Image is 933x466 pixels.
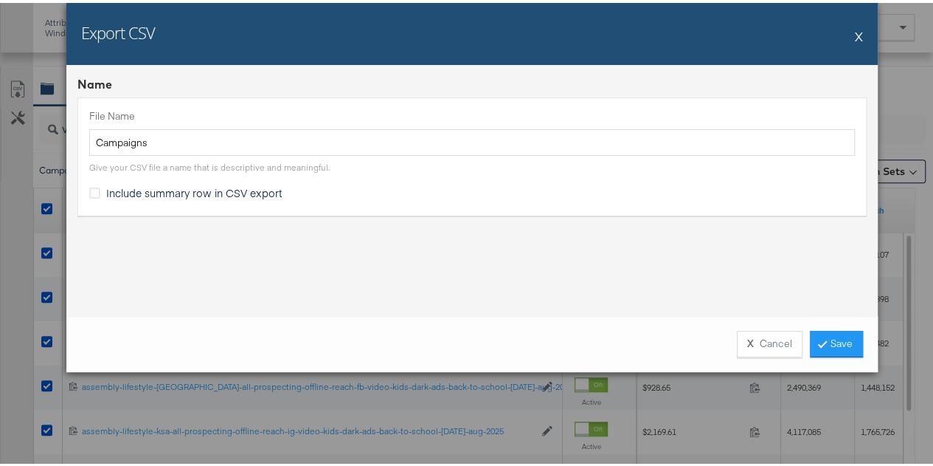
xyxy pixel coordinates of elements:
div: Name [77,73,867,90]
button: X [855,18,863,48]
button: XCancel [737,328,802,354]
span: Include summary row in CSV export [106,182,282,197]
a: Save [810,328,863,354]
div: Give your CSV file a name that is descriptive and meaningful. [89,159,330,171]
label: File Name [89,106,855,120]
h2: Export CSV [81,18,155,41]
strong: X [747,334,754,348]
